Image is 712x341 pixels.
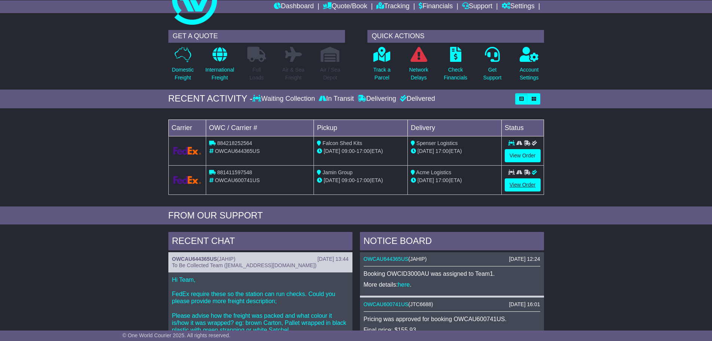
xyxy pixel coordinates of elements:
[436,148,449,154] span: 17:00
[509,301,540,308] div: [DATE] 16:01
[357,177,370,183] span: 17:00
[205,66,234,82] p: International Freight
[320,66,340,82] p: Air / Sea Depot
[398,281,410,288] a: here
[317,95,356,103] div: In Transit
[364,316,540,323] p: Pricing was approved for booking OWCAU600741US.
[323,140,362,146] span: Falcon Shed Kits
[324,177,340,183] span: [DATE]
[217,169,252,175] span: 881411597548
[360,232,544,252] div: NOTICE BOARD
[356,95,398,103] div: Delivering
[418,148,434,154] span: [DATE]
[373,46,391,86] a: Track aParcel
[253,95,317,103] div: Waiting Collection
[205,46,235,86] a: InternationalFreight
[206,120,314,136] td: OWC / Carrier #
[364,281,540,288] p: More details: .
[410,301,431,307] span: JTC6688
[168,210,544,221] div: FROM OUR SUPPORT
[409,66,428,82] p: Network Delays
[411,147,498,155] div: (ETA)
[509,256,540,262] div: [DATE] 12:24
[219,256,234,262] span: JAHIP
[364,301,409,307] a: OWCAU600741US
[168,120,206,136] td: Carrier
[436,177,449,183] span: 17:00
[418,177,434,183] span: [DATE]
[282,66,305,82] p: Air & Sea Freight
[173,176,201,184] img: GetCarrierServiceLogo
[274,0,314,13] a: Dashboard
[502,0,535,13] a: Settings
[247,66,266,82] p: Full Loads
[364,301,540,308] div: ( )
[168,93,253,104] div: RECENT ACTIVITY -
[376,0,409,13] a: Tracking
[416,140,458,146] span: Spenser Logistics
[505,178,541,191] a: View Order
[317,256,348,262] div: [DATE] 13:44
[416,169,451,175] span: Acme Logistics
[217,140,252,146] span: 884218252564
[364,326,540,334] p: Final price: $155.93.
[324,148,340,154] span: [DATE]
[357,148,370,154] span: 17:00
[215,177,260,183] span: OWCAU600741US
[168,30,345,43] div: GET A QUOTE
[409,46,428,86] a: NetworkDelays
[317,176,404,184] div: - (ETA)
[364,256,540,262] div: ( )
[367,30,544,43] div: QUICK ACTIONS
[323,0,367,13] a: Quote/Book
[398,95,435,103] div: Delivered
[342,148,355,154] span: 09:00
[483,66,501,82] p: Get Support
[411,176,498,184] div: (ETA)
[171,46,194,86] a: DomesticFreight
[462,0,492,13] a: Support
[314,120,408,136] td: Pickup
[168,232,352,252] div: RECENT CHAT
[444,66,467,82] p: Check Financials
[505,149,541,162] a: View Order
[364,256,409,262] a: OWCAU644365US
[419,0,453,13] a: Financials
[519,46,539,86] a: AccountSettings
[172,256,217,262] a: OWCAU644365US
[501,120,544,136] td: Status
[122,332,230,338] span: © One World Courier 2025. All rights reserved.
[323,169,352,175] span: Jamin Group
[443,46,468,86] a: CheckFinancials
[172,262,317,268] span: To Be Collected Team ([EMAIL_ADDRESS][DOMAIN_NAME])
[483,46,502,86] a: GetSupport
[520,66,539,82] p: Account Settings
[173,147,201,155] img: GetCarrierServiceLogo
[172,66,193,82] p: Domestic Freight
[342,177,355,183] span: 09:00
[373,66,391,82] p: Track a Parcel
[215,148,260,154] span: OWCAU644365US
[364,270,540,277] p: Booking OWCID3000AU was assigned to Team1.
[407,120,501,136] td: Delivery
[317,147,404,155] div: - (ETA)
[172,256,349,262] div: ( )
[410,256,425,262] span: JAHIP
